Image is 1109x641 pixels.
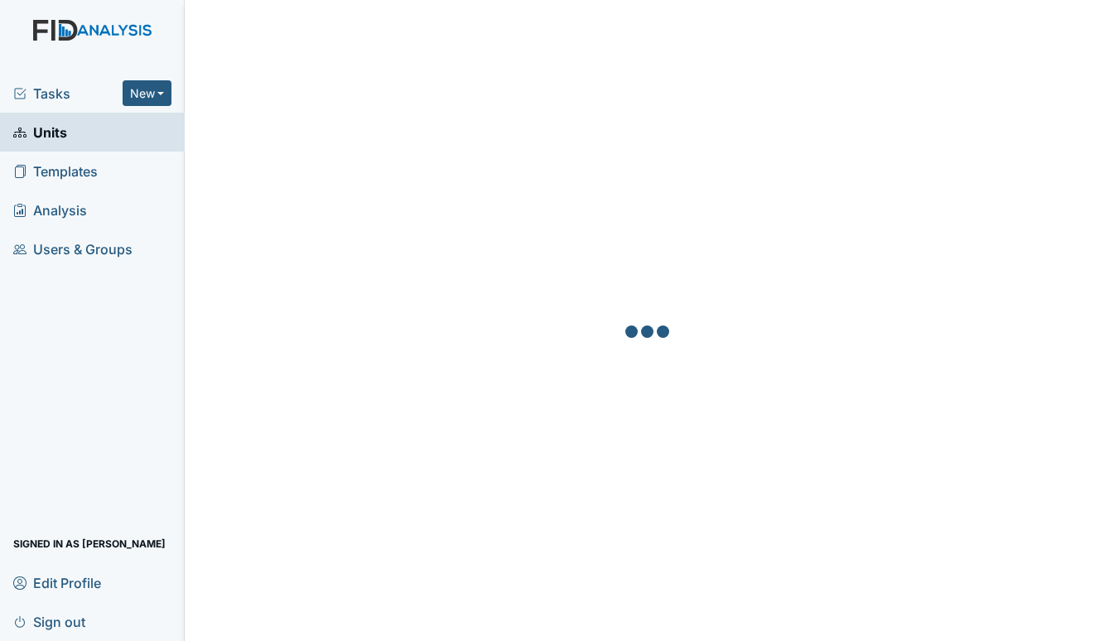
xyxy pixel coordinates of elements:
span: Users & Groups [13,236,133,262]
a: Tasks [13,84,123,104]
span: Analysis [13,197,87,223]
span: Units [13,119,67,145]
span: Edit Profile [13,570,101,595]
span: Templates [13,158,98,184]
span: Sign out [13,609,85,634]
button: New [123,80,172,106]
span: Signed in as [PERSON_NAME] [13,531,166,557]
